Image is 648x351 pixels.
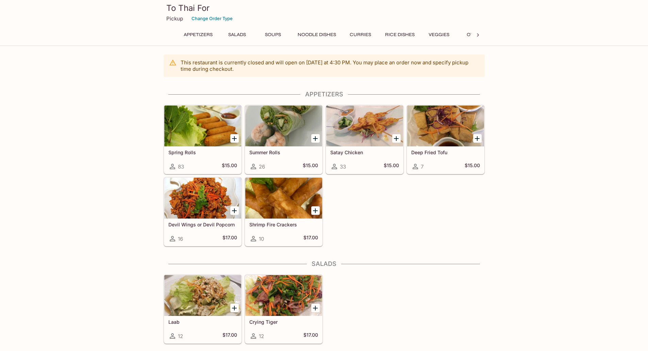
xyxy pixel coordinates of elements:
[311,134,320,143] button: Add Summer Rolls
[168,319,237,325] h5: Laab
[164,275,241,316] div: Laab
[345,30,376,39] button: Curries
[330,149,399,155] h5: Satay Chicken
[222,162,237,171] h5: $15.00
[249,319,318,325] h5: Crying Tiger
[326,105,403,174] a: Satay Chicken33$15.00
[166,3,482,13] h3: To Thai For
[421,163,423,170] span: 7
[178,333,183,339] span: 12
[245,105,322,174] a: Summer Rolls26$15.00
[381,30,418,39] button: Rice Dishes
[178,163,184,170] span: 83
[164,178,241,219] div: Devil Wings or Devil Popcorn
[180,30,216,39] button: Appetizers
[340,163,346,170] span: 33
[168,149,237,155] h5: Spring Rolls
[259,333,264,339] span: 12
[258,30,288,39] button: Soups
[460,30,491,39] button: Other
[178,236,183,242] span: 16
[303,235,318,243] h5: $17.00
[407,106,484,146] div: Deep Fried Tofu
[424,30,454,39] button: Veggies
[168,222,237,227] h5: Devil Wings or Devil Popcorn
[222,235,237,243] h5: $17.00
[245,275,322,344] a: Crying Tiger12$17.00
[259,163,265,170] span: 26
[164,106,241,146] div: Spring Rolls
[164,275,242,344] a: Laab12$17.00
[245,275,322,316] div: Crying Tiger
[407,105,484,174] a: Deep Fried Tofu7$15.00
[311,206,320,215] button: Add Shrimp Fire Crackers
[303,162,318,171] h5: $15.00
[181,59,479,72] p: This restaurant is currently closed and will open on [DATE] at 4:30 PM . You may place an order n...
[311,304,320,312] button: Add Crying Tiger
[392,134,401,143] button: Add Satay Chicken
[230,206,239,215] button: Add Devil Wings or Devil Popcorn
[164,105,242,174] a: Spring Rolls83$15.00
[164,177,242,246] a: Devil Wings or Devil Popcorn16$17.00
[303,332,318,340] h5: $17.00
[222,332,237,340] h5: $17.00
[222,30,252,39] button: Salads
[465,162,480,171] h5: $15.00
[230,134,239,143] button: Add Spring Rolls
[259,236,264,242] span: 10
[411,149,480,155] h5: Deep Fried Tofu
[249,149,318,155] h5: Summer Rolls
[294,30,340,39] button: Noodle Dishes
[230,304,239,312] button: Add Laab
[164,260,485,268] h4: Salads
[245,178,322,219] div: Shrimp Fire Crackers
[188,13,236,24] button: Change Order Type
[164,91,485,98] h4: Appetizers
[326,106,403,146] div: Satay Chicken
[245,177,322,246] a: Shrimp Fire Crackers10$17.00
[166,15,183,22] p: Pickup
[384,162,399,171] h5: $15.00
[245,106,322,146] div: Summer Rolls
[473,134,482,143] button: Add Deep Fried Tofu
[249,222,318,227] h5: Shrimp Fire Crackers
